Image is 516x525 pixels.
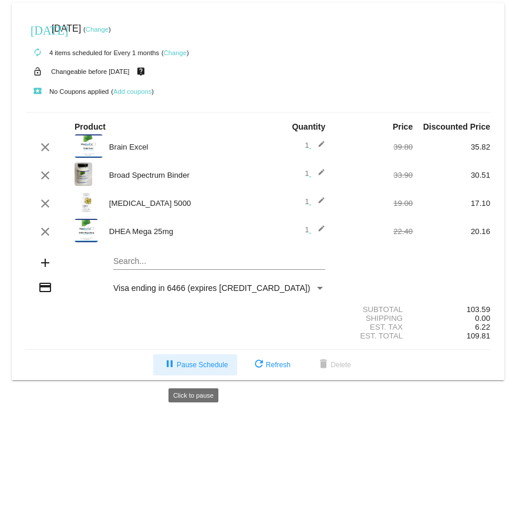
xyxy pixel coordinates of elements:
mat-icon: clear [38,168,52,182]
mat-icon: live_help [134,64,148,79]
div: Shipping [335,314,413,323]
span: Refresh [252,361,291,369]
span: 0.00 [475,314,490,323]
input: Search... [113,257,325,266]
span: Delete [316,361,351,369]
mat-icon: edit [311,168,325,182]
small: ( ) [111,88,154,95]
div: Est. Tax [335,323,413,331]
div: 19.00 [335,199,413,208]
mat-icon: delete [316,358,330,372]
img: Vitamin-D-5000-label.png [75,191,98,214]
a: Change [164,49,187,56]
img: DHEA-Mega-25mg-label.png [75,219,98,242]
span: 1 [305,197,325,206]
mat-icon: edit [311,225,325,239]
div: Brain Excel [103,143,258,151]
strong: Product [75,122,106,131]
a: Change [86,26,109,33]
mat-icon: edit [311,140,325,154]
span: 109.81 [467,331,490,340]
div: Est. Total [335,331,413,340]
mat-icon: clear [38,225,52,239]
mat-icon: lock_open [31,64,45,79]
mat-icon: local_play [31,84,45,99]
mat-icon: add [38,256,52,270]
img: Broad-Spectrum-Binder-label-scaled.jpg [75,162,92,186]
small: ( ) [161,49,189,56]
div: 20.16 [413,227,490,236]
div: DHEA Mega 25mg [103,227,258,236]
div: Broad Spectrum Binder [103,171,258,179]
button: Pause Schedule [153,354,237,375]
small: ( ) [83,26,111,33]
span: Pause Schedule [163,361,228,369]
mat-icon: clear [38,197,52,211]
div: 22.40 [335,227,413,236]
a: Add coupons [113,88,151,95]
mat-icon: clear [38,140,52,154]
span: 6.22 [475,323,490,331]
mat-icon: refresh [252,358,266,372]
mat-icon: [DATE] [31,22,45,36]
span: 1 [305,225,325,234]
small: No Coupons applied [26,88,109,95]
mat-icon: edit [311,197,325,211]
div: 39.80 [335,143,413,151]
mat-icon: autorenew [31,46,45,60]
strong: Quantity [292,122,325,131]
small: 4 items scheduled for Every 1 months [26,49,159,56]
span: 1 [305,169,325,178]
div: 30.51 [413,171,490,179]
img: Brain-Excel-label.png [75,134,103,158]
div: [MEDICAL_DATA] 5000 [103,199,258,208]
mat-select: Payment Method [113,283,325,293]
div: 35.82 [413,143,490,151]
mat-icon: credit_card [38,280,52,294]
span: 1 [305,141,325,150]
strong: Discounted Price [423,122,490,131]
div: 33.90 [335,171,413,179]
span: Visa ending in 6466 (expires [CREDIT_CARD_DATA]) [113,283,310,293]
div: Subtotal [335,305,413,314]
div: 103.59 [413,305,490,314]
mat-icon: pause [163,358,177,372]
div: 17.10 [413,199,490,208]
button: Delete [307,354,360,375]
strong: Price [393,122,413,131]
button: Refresh [242,354,300,375]
small: Changeable before [DATE] [51,68,130,75]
